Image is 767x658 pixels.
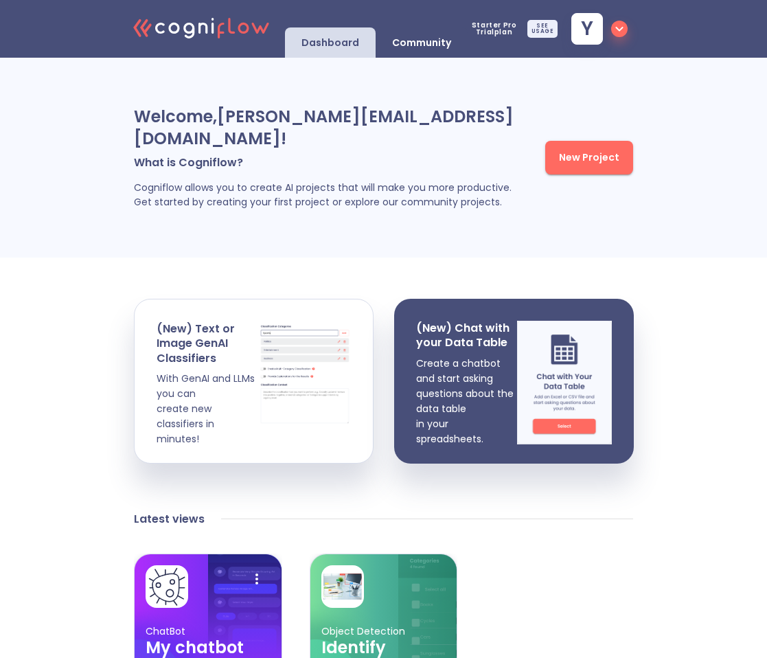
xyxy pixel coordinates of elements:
[416,321,517,350] p: (New) Chat with your Data Table
[301,36,359,49] p: Dashboard
[545,141,633,174] button: New Project
[157,321,259,365] p: (New) Text or Image GenAI Classifiers
[581,19,593,38] span: y
[323,567,362,606] img: card avatar
[146,625,271,638] p: ChatBot
[527,20,558,38] div: SEE USAGE
[392,36,451,49] p: Community
[134,155,514,170] p: What is Cogniflow?
[416,356,517,492] p: Create a chatbot and start asking questions about the data table in your spreadsheets. Click here...
[468,22,520,36] span: Starter Pro Trial plan
[517,321,612,444] img: chat img
[157,371,259,522] p: With GenAI and LLMs you can create new classifiers in minutes! Click here to learn more
[566,9,633,49] button: y
[321,625,446,638] p: Object Detection
[259,321,351,424] img: cards stack img
[134,512,205,526] h4: Latest views
[148,567,186,606] img: card avatar
[134,106,514,150] p: Welcome, [PERSON_NAME][EMAIL_ADDRESS][DOMAIN_NAME] !
[559,149,619,166] span: New Project
[134,181,514,209] p: Cogniflow allows you to create AI projects that will make you more productive. Get started by cre...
